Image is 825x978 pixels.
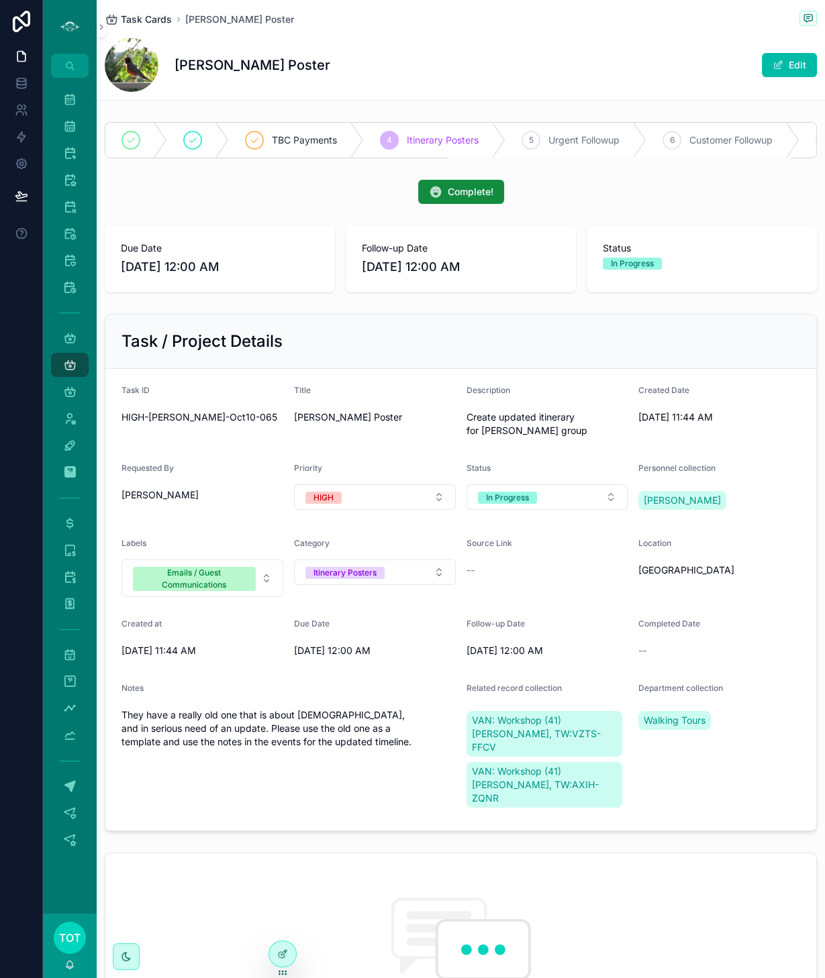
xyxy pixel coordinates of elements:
[294,463,322,473] span: Priority
[467,411,628,437] span: Create updated itinerary for [PERSON_NAME] group
[185,13,294,26] a: [PERSON_NAME] Poster
[175,56,330,74] h1: [PERSON_NAME] Poster
[638,618,700,629] span: Completed Date
[467,463,491,473] span: Status
[272,133,337,147] span: TBC Payments
[122,488,283,502] span: [PERSON_NAME]
[122,618,162,629] span: Created at
[486,492,529,504] div: In Progress
[122,385,150,395] span: Task ID
[418,180,504,204] button: Complete!
[122,683,144,693] span: Notes
[294,644,456,657] span: [DATE] 12:00 AM
[762,53,817,77] button: Edit
[472,714,618,754] span: VAN: Workshop (41) [PERSON_NAME], TW:VZTS-FFCV
[638,644,646,657] span: --
[467,484,628,510] button: Select Button
[59,16,81,38] img: App logo
[122,559,283,597] button: Select Button
[644,714,706,727] span: Walking Tours
[141,567,248,591] div: Emails / Guest Communications
[122,463,174,473] span: Requested By
[467,762,623,808] a: VAN: Workshop (41) [PERSON_NAME], TW:AXIH-ZQNR
[638,463,716,473] span: Personnel collection
[638,563,800,577] span: [GEOGRAPHIC_DATA]
[638,711,711,730] a: Walking Tours
[294,618,330,629] span: Due Date
[294,385,311,395] span: Title
[467,538,512,548] span: Source Link
[638,683,723,693] span: Department collection
[603,241,801,255] span: Status
[59,930,81,946] span: TOT
[122,331,283,352] h2: Task / Project Details
[467,563,475,577] span: --
[529,135,534,146] span: 5
[313,567,377,579] div: Itinerary Posters
[467,644,628,657] span: [DATE] 12:00 AM
[122,644,283,657] span: [DATE] 11:44 AM
[105,13,172,26] a: Task Cards
[638,491,726,510] a: [PERSON_NAME]
[122,411,283,424] span: HIGH-[PERSON_NAME]-Oct10-065
[407,133,479,147] span: Itinerary Posters
[644,494,721,507] span: [PERSON_NAME]
[467,711,623,757] a: VAN: Workshop (41) [PERSON_NAME], TW:VZTS-FFCV
[638,385,689,395] span: Created Date
[472,765,618,805] span: VAN: Workshop (41) [PERSON_NAME], TW:AXIH-ZQNR
[133,565,256,591] button: Unselect EMAILS_GUEST_COMMUNICATIONS
[548,133,620,147] span: Urgent Followup
[638,538,671,548] span: Location
[294,559,456,585] button: Select Button
[362,258,560,276] span: [DATE] 12:00 AM
[294,484,456,510] button: Select Button
[362,241,560,255] span: Follow-up Date
[467,385,510,395] span: Description
[611,258,654,270] div: In Progress
[43,78,97,869] div: scrollable content
[121,258,319,276] span: [DATE] 12:00 AM
[294,411,456,424] span: [PERSON_NAME] Poster
[670,135,675,146] span: 6
[313,492,334,504] div: HIGH
[467,618,525,629] span: Follow-up Date
[122,538,146,548] span: Labels
[689,133,773,147] span: Customer Followup
[387,135,392,146] span: 4
[448,185,493,199] span: Complete!
[294,538,330,548] span: Category
[121,241,319,255] span: Due Date
[467,683,562,693] span: Related record collection
[638,411,800,424] span: [DATE] 11:44 AM
[121,13,172,26] span: Task Cards
[122,708,456,749] span: They have a really old one that is about [DEMOGRAPHIC_DATA], and in serious need of an update. Pl...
